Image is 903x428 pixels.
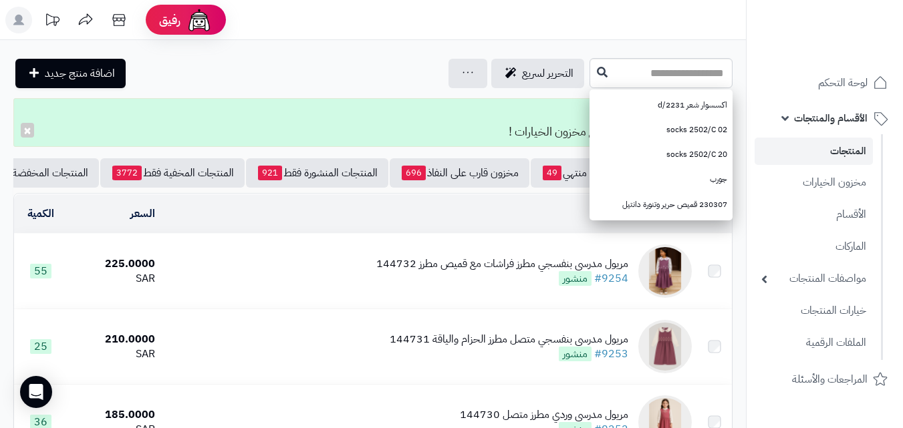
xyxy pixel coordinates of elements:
[73,332,155,347] div: 210.0000
[594,270,628,286] a: #9254
[755,363,895,395] a: المراجعات والأسئلة
[20,376,52,408] div: Open Intercom Messenger
[390,332,628,347] div: مريول مدرسي بنفسجي متصل مطرز الحزام والياقة 144731
[792,370,868,389] span: المراجعات والأسئلة
[130,206,155,222] a: السعر
[73,407,155,423] div: 185.0000
[522,65,573,81] span: التحرير لسريع
[27,206,54,222] a: الكمية
[543,166,561,180] span: 49
[460,407,628,423] div: مريول مدرسي وردي مطرز متصل 144730
[186,7,213,33] img: ai-face.png
[755,232,873,261] a: الماركات
[73,256,155,272] div: 225.0000
[491,59,584,88] a: التحرير لسريع
[590,118,733,142] a: socks 2502/C 02
[818,73,868,92] span: لوحة التحكم
[246,158,388,188] a: المنتجات المنشورة فقط921
[35,7,69,37] a: تحديثات المنصة
[794,109,868,128] span: الأقسام والمنتجات
[531,158,628,188] a: مخزون منتهي49
[13,98,733,147] div: تم التعديل! تمت تحديث مخزون المنتج مع مخزون الخيارات !
[376,256,628,272] div: مريول مدرسي بنفسجي مطرز فراشات مع قميص مطرز 144732
[30,264,51,278] span: 55
[755,168,873,197] a: مخزون الخيارات
[15,59,126,88] a: اضافة منتج جديد
[590,93,733,118] a: اكسسوار شعر 2231/d
[30,339,51,354] span: 25
[755,264,873,293] a: مواصفات المنتجات
[258,166,282,180] span: 921
[21,123,34,138] button: ×
[594,346,628,362] a: #9253
[755,296,873,325] a: خيارات المنتجات
[73,347,155,362] div: SAR
[590,167,733,192] a: جورب
[559,271,592,286] span: منشور
[159,12,180,28] span: رفيق
[402,166,426,180] span: 696
[755,329,873,357] a: الملفات الرقمية
[73,271,155,286] div: SAR
[755,200,873,229] a: الأقسام
[100,158,245,188] a: المنتجات المخفية فقط3772
[590,192,733,217] a: 230307 قميص حرير وتنورة دانتيل
[755,67,895,99] a: لوحة التحكم
[590,142,733,167] a: socks 2502/C 20
[638,320,692,373] img: مريول مدرسي بنفسجي متصل مطرز الحزام والياقة 144731
[45,65,115,81] span: اضافة منتج جديد
[638,244,692,298] img: مريول مدرسي بنفسجي مطرز فراشات مع قميص مطرز 144732
[559,347,592,361] span: منشور
[755,138,873,165] a: المنتجات
[390,158,529,188] a: مخزون قارب على النفاذ696
[112,166,142,180] span: 3772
